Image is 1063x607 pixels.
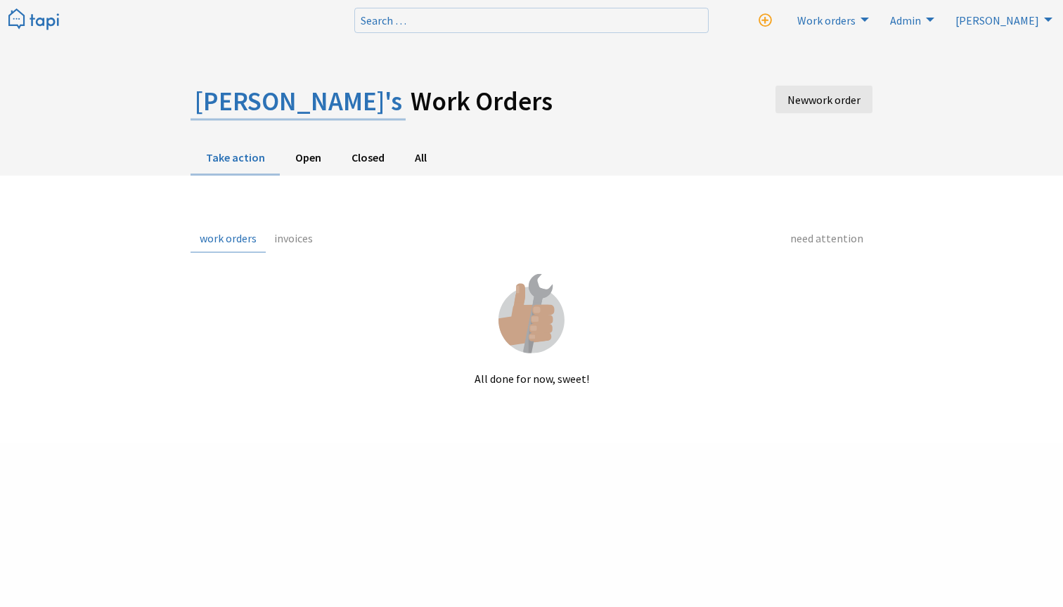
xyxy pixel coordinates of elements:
a: Open [280,141,336,176]
a: Closed [336,141,399,176]
i: New work order [759,14,772,27]
a: invoices [266,225,323,253]
li: Ken [947,8,1056,31]
a: work orders [191,225,266,253]
a: Work orders [789,8,872,31]
button: [PERSON_NAME]'s [191,86,406,121]
a: All [400,141,442,176]
span: Work orders [797,13,856,27]
img: Thumbs up! [491,270,573,353]
a: need attention [781,225,872,253]
span: work order [808,93,861,107]
span: Admin [890,13,921,27]
a: Admin [882,8,938,31]
span: Work Orders [411,84,553,117]
div: All done for now, sweet! [191,270,872,387]
span: Search … [361,13,406,27]
a: Take action [191,141,280,176]
span: [PERSON_NAME] [955,13,1039,27]
img: Tapi logo [8,8,59,32]
a: [PERSON_NAME] [947,8,1056,31]
a: Newwork order [775,86,872,114]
